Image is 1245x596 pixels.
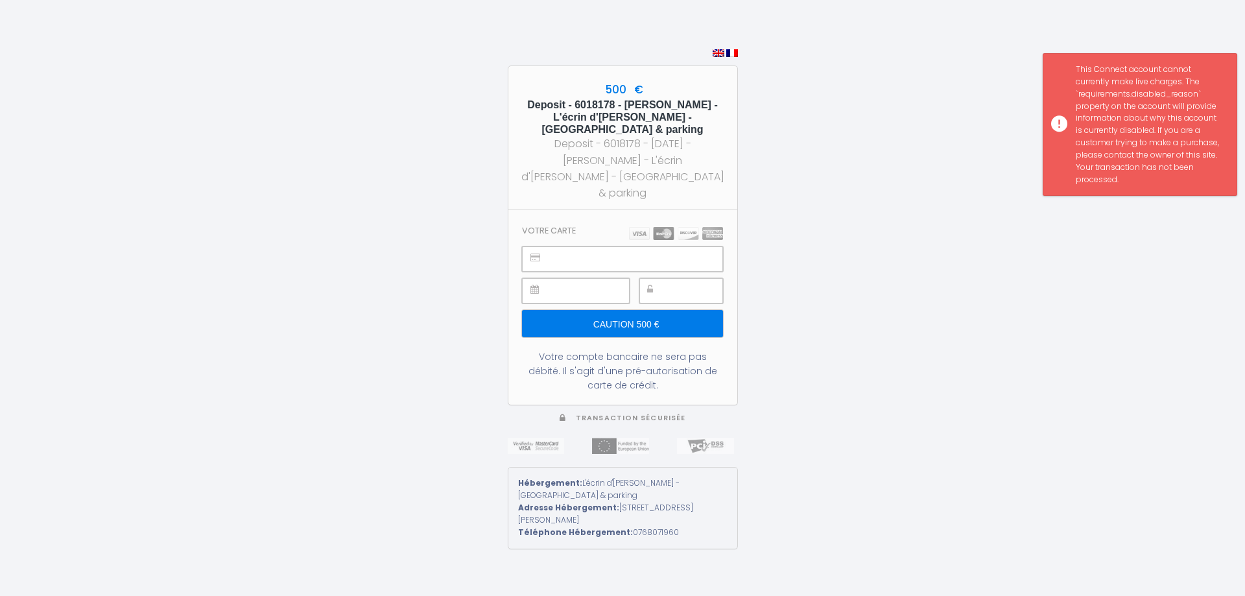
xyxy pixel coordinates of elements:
img: fr.png [726,49,738,57]
div: Deposit - 6018178 - [DATE] - [PERSON_NAME] - L'écrin d'[PERSON_NAME] - [GEOGRAPHIC_DATA] & parking [520,136,726,201]
img: carts.png [629,227,723,240]
h3: Votre carte [522,226,576,235]
div: Votre compte bancaire ne sera pas débité. Il s'agit d'une pré-autorisation de carte de crédit. [522,350,722,392]
iframe: Cadre sécurisé pour la saisie du code de sécurité CVC [669,279,722,303]
img: en.png [713,49,724,57]
div: [STREET_ADDRESS][PERSON_NAME] [518,502,728,527]
div: L'écrin d'[PERSON_NAME] - [GEOGRAPHIC_DATA] & parking [518,477,728,502]
div: This Connect account cannot currently make live charges. The `requirements.disabled_reason` prope... [1076,64,1224,185]
span: 500 € [602,82,643,97]
input: Caution 500 € [522,310,722,337]
h5: Deposit - 6018178 - [PERSON_NAME] - L'écrin d'[PERSON_NAME] - [GEOGRAPHIC_DATA] & parking [520,99,726,136]
iframe: Cadre sécurisé pour la saisie de la date d'expiration [551,279,628,303]
strong: Hébergement: [518,477,582,488]
strong: Téléphone Hébergement: [518,527,633,538]
iframe: Cadre sécurisé pour la saisie du numéro de carte [551,247,722,271]
strong: Adresse Hébergement: [518,502,619,513]
span: Transaction sécurisée [576,413,685,423]
div: 0768071960 [518,527,728,539]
